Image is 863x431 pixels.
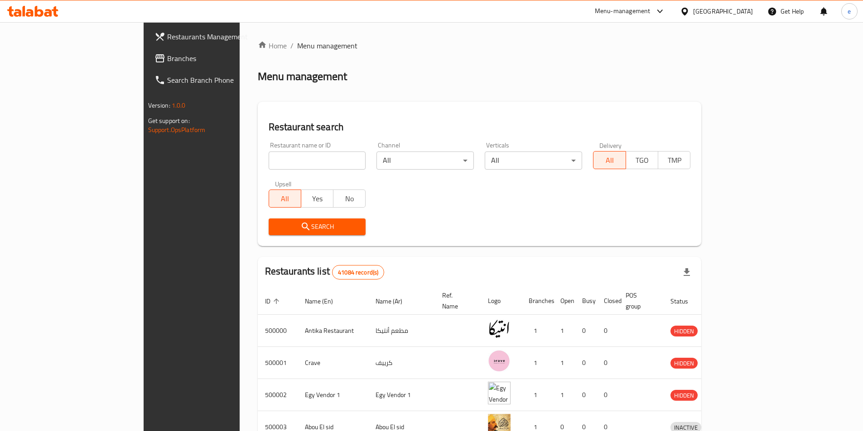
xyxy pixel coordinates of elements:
[265,265,385,279] h2: Restaurants list
[575,379,597,411] td: 0
[337,192,362,205] span: No
[553,315,575,347] td: 1
[368,315,435,347] td: مطعم أنتيكا
[147,69,288,91] a: Search Branch Phone
[676,261,698,283] div: Export file
[265,296,282,307] span: ID
[148,124,206,136] a: Support.OpsPlatform
[297,40,357,51] span: Menu management
[521,315,553,347] td: 1
[597,287,618,315] th: Closed
[662,154,687,167] span: TMP
[332,265,384,279] div: Total records count
[575,315,597,347] td: 0
[488,382,511,404] img: Egy Vendor 1
[553,287,575,315] th: Open
[368,379,435,411] td: Egy Vendor 1
[333,268,384,277] span: 41084 record(s)
[626,290,652,312] span: POS group
[670,358,698,369] span: HIDDEN
[167,31,280,42] span: Restaurants Management
[670,296,700,307] span: Status
[147,47,288,69] a: Branches
[269,218,366,235] button: Search
[521,347,553,379] td: 1
[575,347,597,379] td: 0
[521,287,553,315] th: Branches
[172,99,186,111] span: 1.0.0
[298,315,368,347] td: Antika Restaurant
[147,26,288,47] a: Restaurants Management
[670,390,698,401] span: HIDDEN
[626,151,658,169] button: TGO
[376,152,474,170] div: All
[301,189,333,208] button: Yes
[298,379,368,411] td: Egy Vendor 1
[597,347,618,379] td: 0
[442,290,470,312] span: Ref. Name
[597,154,622,167] span: All
[269,152,366,170] input: Search for restaurant name or ID..
[848,6,851,16] span: e
[258,40,702,51] nav: breadcrumb
[658,151,690,169] button: TMP
[481,287,521,315] th: Logo
[670,358,698,369] div: HIDDEN
[376,296,414,307] span: Name (Ar)
[670,326,698,336] span: HIDDEN
[167,53,280,64] span: Branches
[599,142,622,148] label: Delivery
[167,75,280,85] span: Search Branch Phone
[488,350,511,372] img: Crave
[597,379,618,411] td: 0
[368,347,435,379] td: كرييف
[269,189,301,208] button: All
[597,315,618,347] td: 0
[553,347,575,379] td: 1
[485,152,582,170] div: All
[333,189,366,208] button: No
[290,40,294,51] li: /
[488,317,511,340] img: Antika Restaurant
[593,151,626,169] button: All
[298,347,368,379] td: Crave
[305,192,330,205] span: Yes
[276,221,359,232] span: Search
[553,379,575,411] td: 1
[693,6,753,16] div: [GEOGRAPHIC_DATA]
[258,69,347,84] h2: Menu management
[521,379,553,411] td: 1
[273,192,298,205] span: All
[148,115,190,127] span: Get support on:
[670,390,698,401] div: HIDDEN
[269,120,691,134] h2: Restaurant search
[595,6,651,17] div: Menu-management
[275,180,292,187] label: Upsell
[305,296,345,307] span: Name (En)
[575,287,597,315] th: Busy
[148,99,170,111] span: Version:
[630,154,655,167] span: TGO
